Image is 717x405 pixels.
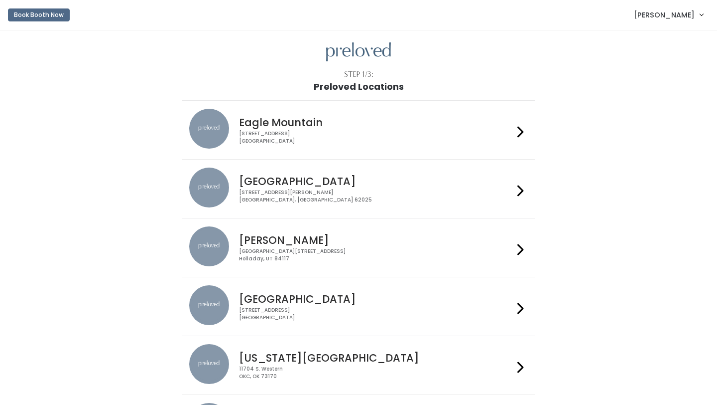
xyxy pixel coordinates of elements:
[8,8,70,21] button: Book Booth Now
[189,168,527,210] a: preloved location [GEOGRAPHIC_DATA] [STREET_ADDRESS][PERSON_NAME][GEOGRAPHIC_DATA], [GEOGRAPHIC_D...
[189,168,229,207] img: preloved location
[189,109,527,151] a: preloved location Eagle Mountain [STREET_ADDRESS][GEOGRAPHIC_DATA]
[624,4,713,25] a: [PERSON_NAME]
[239,234,513,246] h4: [PERSON_NAME]
[239,117,513,128] h4: Eagle Mountain
[239,307,513,321] div: [STREET_ADDRESS] [GEOGRAPHIC_DATA]
[189,344,527,387] a: preloved location [US_STATE][GEOGRAPHIC_DATA] 11704 S. WesternOKC, OK 73170
[634,9,695,20] span: [PERSON_NAME]
[189,226,229,266] img: preloved location
[189,285,527,328] a: preloved location [GEOGRAPHIC_DATA] [STREET_ADDRESS][GEOGRAPHIC_DATA]
[189,344,229,384] img: preloved location
[314,82,404,92] h1: Preloved Locations
[239,248,513,262] div: [GEOGRAPHIC_DATA][STREET_ADDRESS] Holladay, UT 84117
[344,69,373,80] div: Step 1/3:
[189,226,527,269] a: preloved location [PERSON_NAME] [GEOGRAPHIC_DATA][STREET_ADDRESS]Holladay, UT 84117
[189,285,229,325] img: preloved location
[239,130,513,145] div: [STREET_ADDRESS] [GEOGRAPHIC_DATA]
[8,4,70,26] a: Book Booth Now
[239,176,513,187] h4: [GEOGRAPHIC_DATA]
[239,366,513,380] div: 11704 S. Western OKC, OK 73170
[189,109,229,149] img: preloved location
[239,352,513,364] h4: [US_STATE][GEOGRAPHIC_DATA]
[239,293,513,305] h4: [GEOGRAPHIC_DATA]
[326,42,391,62] img: preloved logo
[239,189,513,203] div: [STREET_ADDRESS][PERSON_NAME] [GEOGRAPHIC_DATA], [GEOGRAPHIC_DATA] 62025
